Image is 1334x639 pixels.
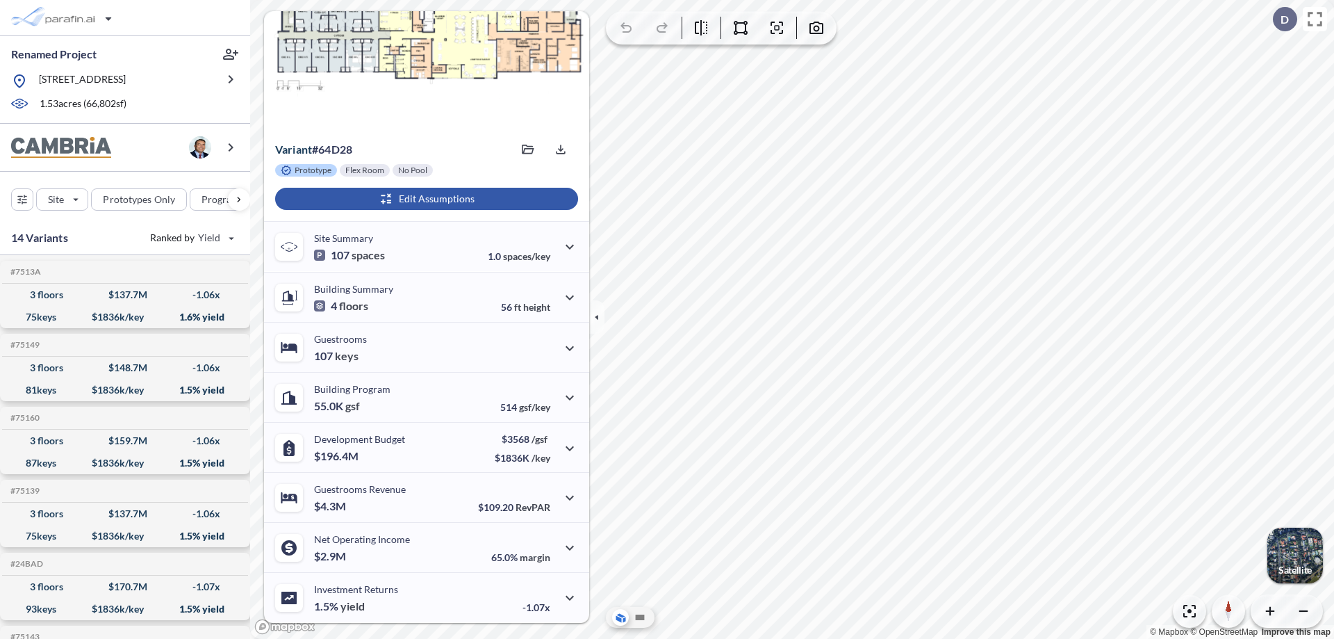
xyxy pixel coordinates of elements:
[398,165,427,176] p: No Pool
[495,433,550,445] p: $3568
[295,165,331,176] p: Prototype
[314,399,360,413] p: 55.0K
[8,340,40,350] h5: Click to copy the code
[275,143,352,156] p: # 64d28
[1281,13,1289,26] p: D
[1262,627,1331,637] a: Improve this map
[201,193,240,207] p: Program
[254,619,315,635] a: Mapbox homepage
[103,193,175,207] p: Prototypes Only
[632,609,648,626] button: Site Plan
[314,383,390,395] p: Building Program
[314,483,406,495] p: Guestrooms Revenue
[520,551,550,563] span: margin
[48,193,64,207] p: Site
[314,349,359,363] p: 107
[314,299,368,313] p: 4
[314,549,348,563] p: $2.9M
[495,452,550,464] p: $1836K
[532,452,550,464] span: /key
[314,583,398,595] p: Investment Returns
[314,533,410,545] p: Net Operating Income
[190,188,265,211] button: Program
[612,609,629,626] button: Aerial View
[339,299,368,313] span: floors
[40,97,126,112] p: 1.53 acres ( 66,802 sf)
[36,188,88,211] button: Site
[500,401,550,413] p: 514
[11,47,97,62] p: Renamed Project
[352,248,385,262] span: spaces
[1267,528,1323,583] img: Switcher Image
[314,248,385,262] p: 107
[314,499,348,513] p: $4.3M
[189,136,211,159] img: user logo
[1267,528,1323,583] button: Switcher ImageSatellite
[523,301,550,313] span: height
[514,301,521,313] span: ft
[488,250,550,262] p: 1.0
[314,449,361,463] p: $196.4M
[39,72,126,90] p: [STREET_ADDRESS]
[198,231,221,245] span: Yield
[1150,627,1188,637] a: Mapbox
[516,501,550,513] span: RevPAR
[335,349,359,363] span: keys
[478,501,550,513] p: $109.20
[532,433,547,445] span: /gsf
[139,227,243,249] button: Ranked by Yield
[501,301,550,313] p: 56
[491,551,550,563] p: 65.0%
[340,599,365,613] span: yield
[314,333,367,345] p: Guestrooms
[11,137,111,159] img: BrandImage
[1278,565,1312,576] p: Satellite
[522,601,550,613] p: -1.07x
[503,250,550,262] span: spaces/key
[345,399,360,413] span: gsf
[1190,627,1258,637] a: OpenStreetMap
[314,283,393,295] p: Building Summary
[91,188,187,211] button: Prototypes Only
[314,232,373,244] p: Site Summary
[8,486,40,496] h5: Click to copy the code
[8,413,40,423] h5: Click to copy the code
[8,267,41,277] h5: Click to copy the code
[275,143,312,156] span: Variant
[8,559,43,569] h5: Click to copy the code
[314,433,405,445] p: Development Budget
[275,188,578,210] button: Edit Assumptions
[519,401,550,413] span: gsf/key
[345,165,384,176] p: Flex Room
[11,229,68,246] p: 14 Variants
[314,599,365,613] p: 1.5%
